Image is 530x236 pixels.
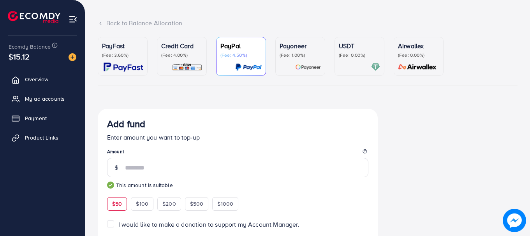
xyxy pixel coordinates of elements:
[6,72,79,87] a: Overview
[69,53,76,61] img: image
[6,110,79,126] a: Payment
[102,41,143,51] p: PayFast
[136,200,148,208] span: $100
[107,181,368,189] small: This amount is suitable
[161,52,202,58] p: (Fee: 4.00%)
[371,63,380,72] img: card
[339,41,380,51] p: USDT
[69,15,77,24] img: menu
[396,63,439,72] img: card
[190,200,204,208] span: $500
[107,133,368,142] p: Enter amount you want to top-up
[398,41,439,51] p: Airwallex
[104,63,143,72] img: card
[503,209,526,232] img: image
[112,200,122,208] span: $50
[25,134,58,142] span: Product Links
[8,11,60,23] img: logo
[6,130,79,145] a: Product Links
[161,41,202,51] p: Credit Card
[107,118,145,129] h3: Add fund
[220,52,262,58] p: (Fee: 4.50%)
[220,41,262,51] p: PayPal
[295,63,321,72] img: card
[107,148,368,158] legend: Amount
[118,220,299,229] span: I would like to make a donation to support my Account Manager.
[98,19,518,28] div: Back to Balance Allocation
[235,63,262,72] img: card
[25,114,47,122] span: Payment
[280,41,321,51] p: Payoneer
[25,75,48,83] span: Overview
[398,52,439,58] p: (Fee: 0.00%)
[102,52,143,58] p: (Fee: 3.60%)
[9,51,30,62] span: $15.12
[280,52,321,58] p: (Fee: 1.00%)
[9,43,51,51] span: Ecomdy Balance
[25,95,65,103] span: My ad accounts
[217,200,233,208] span: $1000
[162,200,176,208] span: $200
[172,63,202,72] img: card
[107,182,114,189] img: guide
[339,52,380,58] p: (Fee: 0.00%)
[6,91,79,107] a: My ad accounts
